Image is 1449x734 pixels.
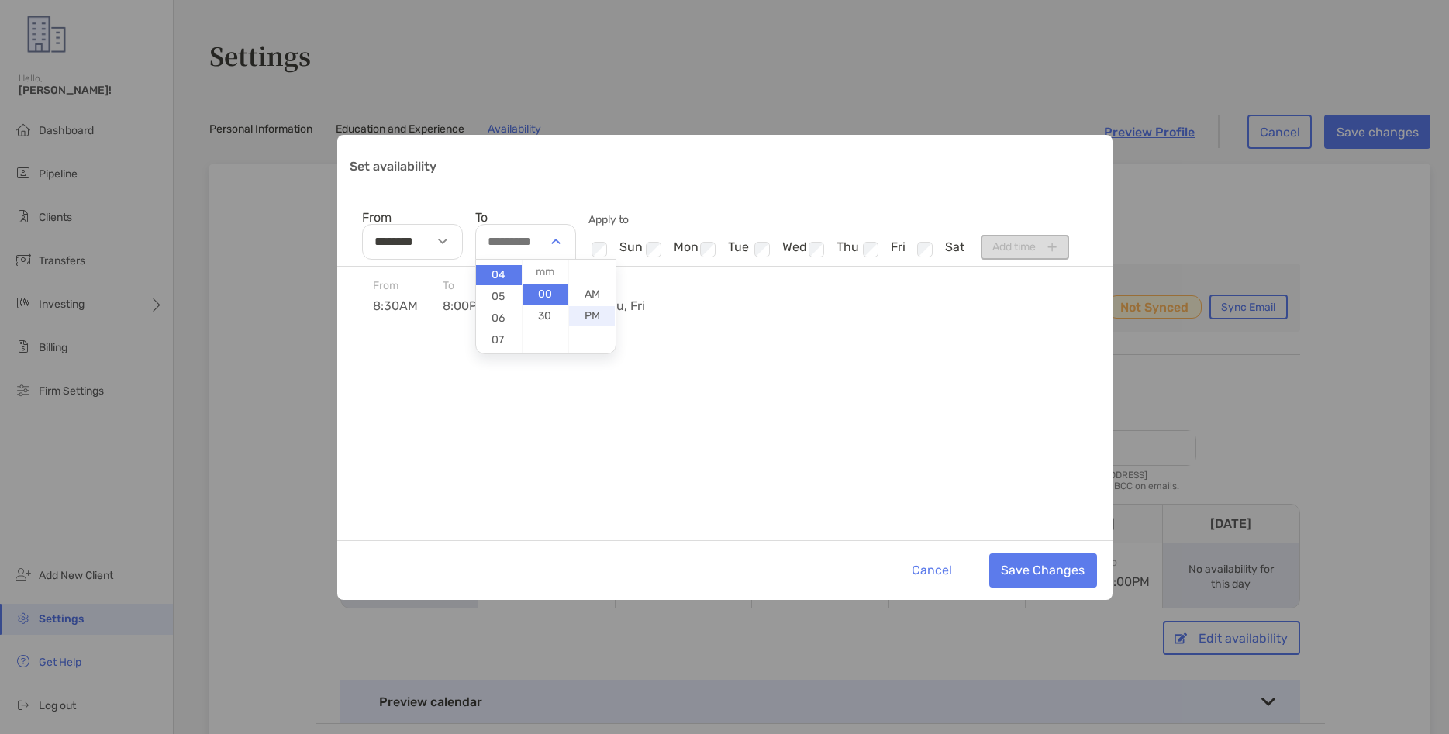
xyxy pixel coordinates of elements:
[860,239,914,260] li: fri
[443,279,512,313] div: To
[438,239,447,244] img: select-arrow
[588,239,643,260] li: sun
[523,284,568,305] li: 00
[569,306,615,326] li: PM
[751,239,806,260] li: wed
[643,239,697,260] li: mon
[475,211,576,224] label: To
[337,135,1113,600] div: Set availability
[569,284,615,305] li: AM
[989,553,1097,588] button: Save Changes
[476,265,522,285] li: 04
[476,330,522,350] li: 07
[551,239,561,244] img: select-arrow
[476,287,522,307] li: 05
[476,352,522,372] li: 08
[476,308,522,329] li: 06
[373,279,443,313] div: From
[350,157,436,176] p: Set availability
[900,553,964,588] button: Cancel
[373,298,443,313] span: 8:30AM
[806,239,860,260] li: thu
[443,298,512,313] span: 8:00PM
[362,211,463,224] label: From
[588,213,629,226] span: Apply to
[697,239,751,260] li: tue
[523,306,568,326] li: 30
[914,239,968,260] li: sat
